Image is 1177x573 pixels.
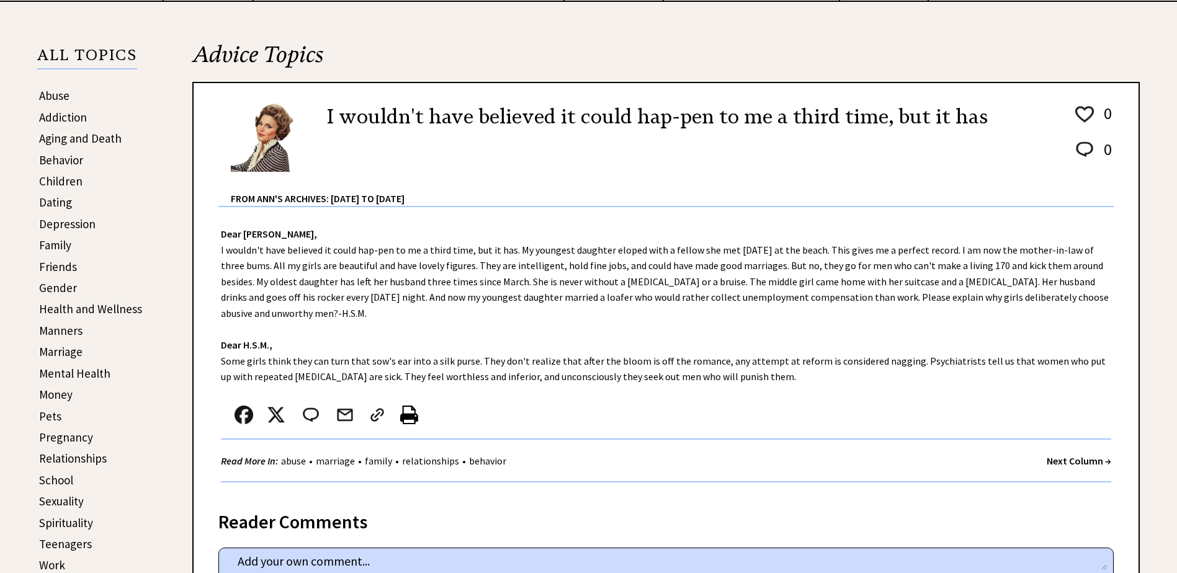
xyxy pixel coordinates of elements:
[39,409,61,424] a: Pets
[1098,139,1112,172] td: 0
[327,102,988,131] h2: I wouldn't have believed it could hap-pen to me a third time, but it has
[39,153,83,167] a: Behavior
[39,451,107,466] a: Relationships
[231,173,1114,206] div: From Ann's Archives: [DATE] to [DATE]
[39,238,71,252] a: Family
[368,406,387,424] img: link_02.png
[39,301,142,316] a: Health and Wellness
[192,40,1140,82] h2: Advice Topics
[39,280,77,295] a: Gender
[37,48,137,69] p: ALL TOPICS
[300,406,321,424] img: message_round%202.png
[267,406,285,424] img: x_small.png
[39,557,65,572] a: Work
[39,88,69,103] a: Abuse
[1098,103,1112,138] td: 0
[39,344,83,359] a: Marriage
[194,207,1139,495] div: I wouldn't have believed it could hap-pen to me a third time, but it has. My youngest daughter el...
[1073,140,1096,159] img: message_round%202.png
[221,455,278,467] strong: Read More In:
[39,515,93,530] a: Spirituality
[39,536,92,551] a: Teenagers
[39,216,96,231] a: Depression
[221,453,509,469] div: • • • •
[362,455,395,467] a: family
[1073,104,1096,125] img: heart_outline%201.png
[39,366,110,381] a: Mental Health
[313,455,358,467] a: marriage
[336,406,354,424] img: mail.png
[39,131,122,146] a: Aging and Death
[231,102,308,172] img: Ann6%20v2%20small.png
[278,455,309,467] a: abuse
[39,110,87,125] a: Addiction
[39,195,72,210] a: Dating
[1047,455,1111,467] a: Next Column →
[399,455,462,467] a: relationships
[400,406,418,424] img: printer%20icon.png
[221,228,317,240] strong: Dear [PERSON_NAME],
[39,494,84,509] a: Sexuality
[39,174,83,189] a: Children
[466,455,509,467] a: behavior
[39,387,73,402] a: Money
[218,509,1114,528] div: Reader Comments
[39,473,73,487] a: School
[39,430,93,445] a: Pregnancy
[39,323,83,338] a: Manners
[235,406,253,424] img: facebook.png
[39,259,77,274] a: Friends
[221,339,272,351] strong: Dear H.S.M.,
